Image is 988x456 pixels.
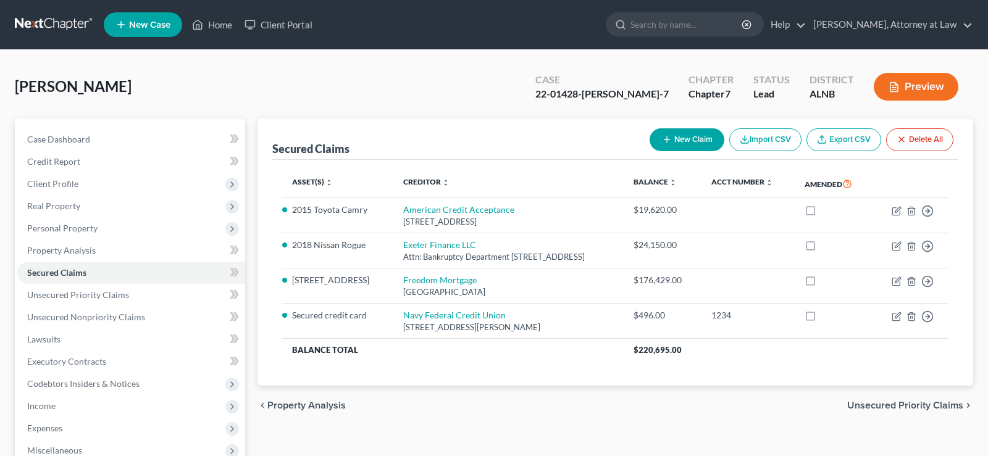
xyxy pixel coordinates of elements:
[257,400,267,410] i: chevron_left
[17,306,245,328] a: Unsecured Nonpriority Claims
[766,179,773,186] i: unfold_more
[847,400,973,410] button: Unsecured Priority Claims chevron_right
[807,14,973,36] a: [PERSON_NAME], Attorney at Law
[292,177,333,186] a: Asset(s) unfold_more
[267,400,346,410] span: Property Analysis
[403,321,614,333] div: [STREET_ADDRESS][PERSON_NAME]
[27,223,98,233] span: Personal Property
[535,73,669,87] div: Case
[711,177,773,186] a: Acct Number unfold_more
[282,339,624,361] th: Balance Total
[17,151,245,173] a: Credit Report
[535,87,669,101] div: 22-01428-[PERSON_NAME]-7
[689,87,734,101] div: Chapter
[238,14,319,36] a: Client Portal
[292,204,383,216] li: 2015 Toyota Camry
[292,274,383,286] li: [STREET_ADDRESS]
[257,400,346,410] button: chevron_left Property Analysis
[129,20,170,30] span: New Case
[442,179,450,186] i: unfold_more
[403,310,506,320] a: Navy Federal Credit Union
[27,356,106,367] span: Executory Contracts
[634,204,692,216] div: $19,620.00
[186,14,238,36] a: Home
[725,88,731,99] span: 7
[403,239,476,250] a: Exeter Finance LLC
[634,239,692,251] div: $24,150.00
[810,73,854,87] div: District
[17,262,245,284] a: Secured Claims
[27,400,56,411] span: Income
[886,128,953,151] button: Delete All
[27,156,80,167] span: Credit Report
[27,201,80,211] span: Real Property
[27,423,62,433] span: Expenses
[847,400,963,410] span: Unsecured Priority Claims
[292,309,383,321] li: Secured credit card
[634,177,677,186] a: Balance unfold_more
[689,73,734,87] div: Chapter
[17,350,245,373] a: Executory Contracts
[729,128,802,151] button: Import CSV
[669,179,677,186] i: unfold_more
[753,73,790,87] div: Status
[711,309,785,321] div: 1234
[325,179,333,186] i: unfold_more
[15,77,132,95] span: [PERSON_NAME]
[403,286,614,298] div: [GEOGRAPHIC_DATA]
[810,87,854,101] div: ALNB
[753,87,790,101] div: Lead
[272,141,350,156] div: Secured Claims
[27,445,82,455] span: Miscellaneous
[17,239,245,262] a: Property Analysis
[27,267,86,278] span: Secured Claims
[27,289,129,300] span: Unsecured Priority Claims
[963,400,973,410] i: chevron_right
[634,345,682,355] span: $220,695.00
[27,245,96,255] span: Property Analysis
[634,274,692,286] div: $176,429.00
[27,134,90,144] span: Case Dashboard
[292,239,383,251] li: 2018 Nissan Rogue
[27,334,61,344] span: Lawsuits
[27,378,140,389] span: Codebtors Insiders & Notices
[650,128,724,151] button: New Claim
[874,73,958,101] button: Preview
[17,328,245,350] a: Lawsuits
[403,275,477,285] a: Freedom Mortgage
[764,14,806,36] a: Help
[634,309,692,321] div: $496.00
[403,251,614,263] div: Attn: Bankruptcy Department [STREET_ADDRESS]
[806,128,881,151] a: Export CSV
[27,312,145,322] span: Unsecured Nonpriority Claims
[17,128,245,151] a: Case Dashboard
[630,13,743,36] input: Search by name...
[403,204,514,215] a: American Credit Acceptance
[403,216,614,228] div: [STREET_ADDRESS]
[403,177,450,186] a: Creditor unfold_more
[27,178,78,189] span: Client Profile
[795,170,872,198] th: Amended
[17,284,245,306] a: Unsecured Priority Claims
